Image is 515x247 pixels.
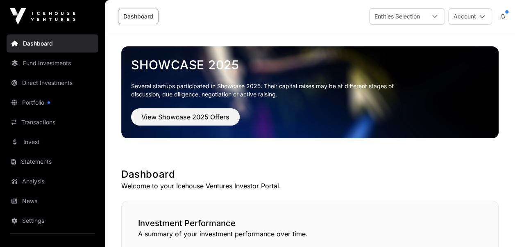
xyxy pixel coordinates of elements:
a: Analysis [7,172,98,190]
img: Showcase 2025 [121,46,499,138]
iframe: Chat Widget [474,208,515,247]
a: Direct Investments [7,74,98,92]
p: A summary of your investment performance over time. [138,229,482,239]
span: View Showcase 2025 Offers [141,112,229,122]
a: Transactions [7,113,98,131]
button: View Showcase 2025 Offers [131,108,240,126]
h1: Dashboard [121,168,499,181]
div: Entities Selection [370,9,425,24]
a: View Showcase 2025 Offers [131,117,240,125]
img: Icehouse Ventures Logo [10,8,75,25]
h2: Investment Performance [138,217,482,229]
a: Dashboard [118,9,159,24]
a: Statements [7,153,98,171]
a: News [7,192,98,210]
a: Showcase 2025 [131,57,489,72]
a: Settings [7,212,98,230]
p: Welcome to your Icehouse Ventures Investor Portal. [121,181,499,191]
a: Invest [7,133,98,151]
a: Dashboard [7,34,98,53]
button: Account [448,8,492,25]
a: Portfolio [7,94,98,112]
a: Fund Investments [7,54,98,72]
p: Several startups participated in Showcase 2025. Their capital raises may be at different stages o... [131,82,406,98]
